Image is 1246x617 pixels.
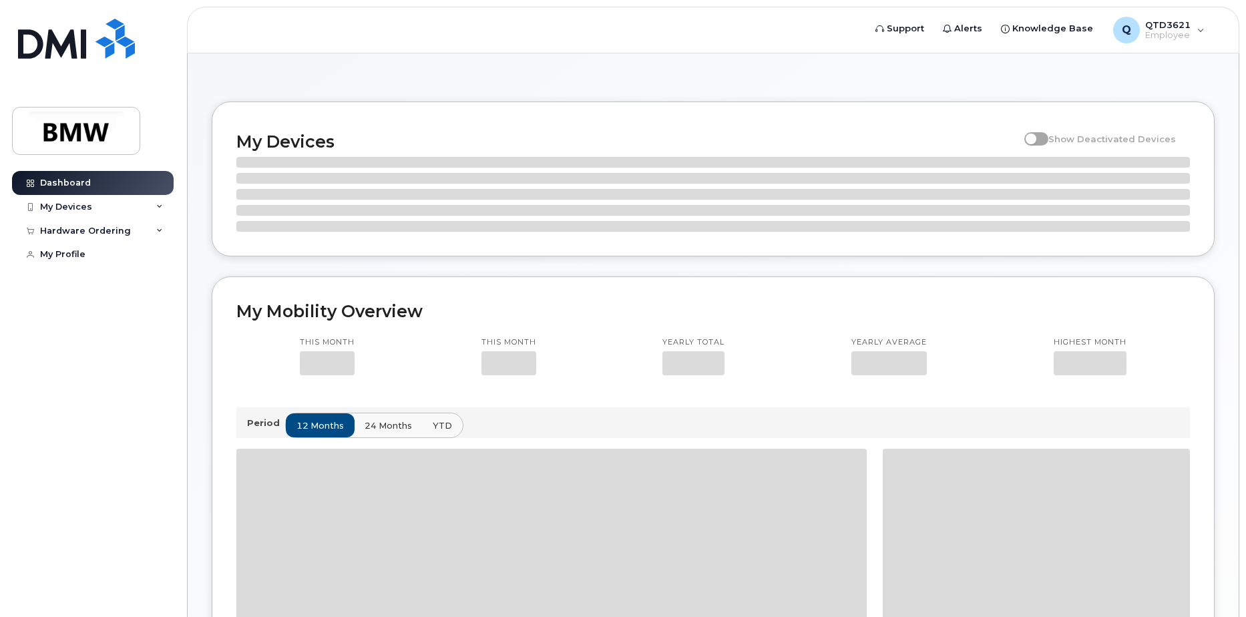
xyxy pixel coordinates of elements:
[481,337,536,348] p: This month
[1054,337,1126,348] p: Highest month
[247,417,285,429] p: Period
[1048,134,1176,144] span: Show Deactivated Devices
[1024,126,1035,137] input: Show Deactivated Devices
[851,337,927,348] p: Yearly average
[236,301,1190,321] h2: My Mobility Overview
[365,419,412,432] span: 24 months
[236,132,1018,152] h2: My Devices
[433,419,452,432] span: YTD
[662,337,724,348] p: Yearly total
[300,337,355,348] p: This month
